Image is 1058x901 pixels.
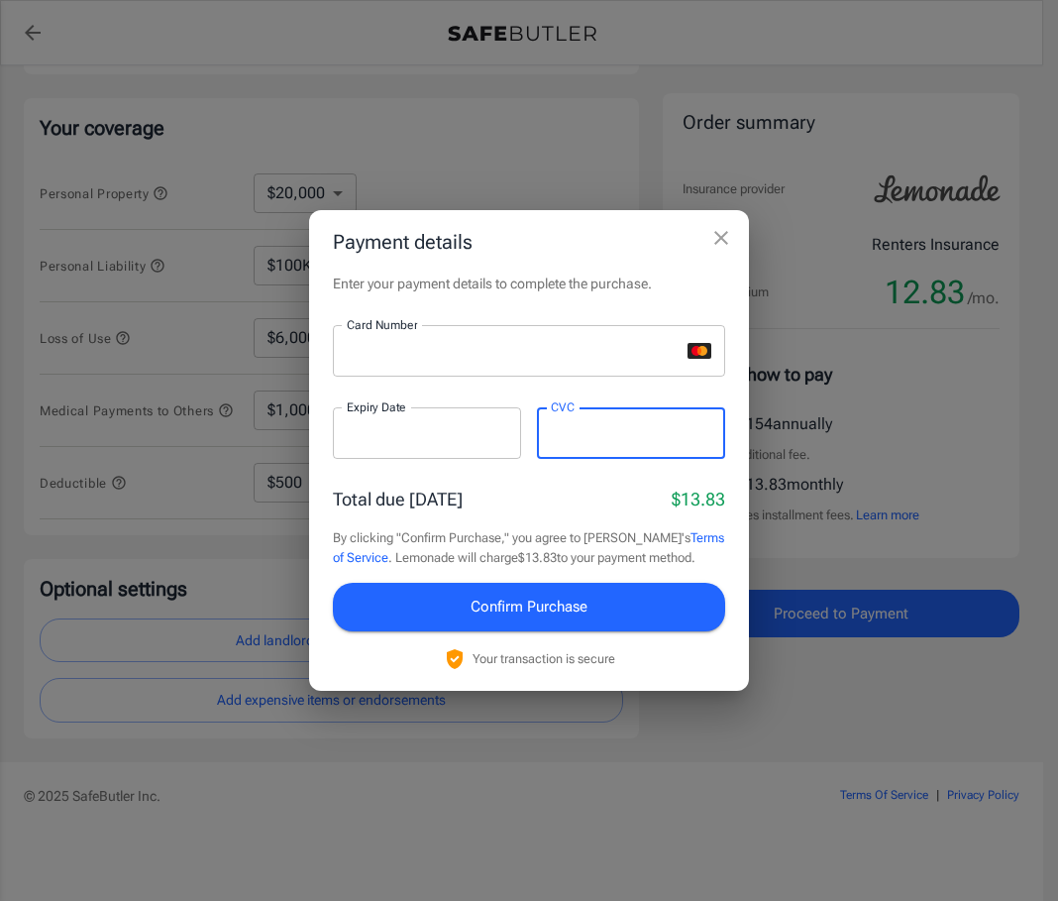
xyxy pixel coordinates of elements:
[347,316,417,333] label: Card Number
[333,274,725,293] p: Enter your payment details to complete the purchase.
[672,486,725,512] p: $13.83
[333,583,725,630] button: Confirm Purchase
[333,530,724,565] a: Terms of Service
[347,398,406,415] label: Expiry Date
[471,594,587,619] span: Confirm Purchase
[551,398,575,415] label: CVC
[347,342,680,361] iframe: Secure card number input frame
[473,649,615,668] p: Your transaction is secure
[701,218,741,258] button: close
[309,210,749,274] h2: Payment details
[551,424,711,443] iframe: Secure CVC input frame
[688,343,711,359] svg: mastercard
[347,424,507,443] iframe: Secure expiration date input frame
[333,528,725,567] p: By clicking "Confirm Purchase," you agree to [PERSON_NAME]'s . Lemonade will charge $13.83 to you...
[333,486,463,512] p: Total due [DATE]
